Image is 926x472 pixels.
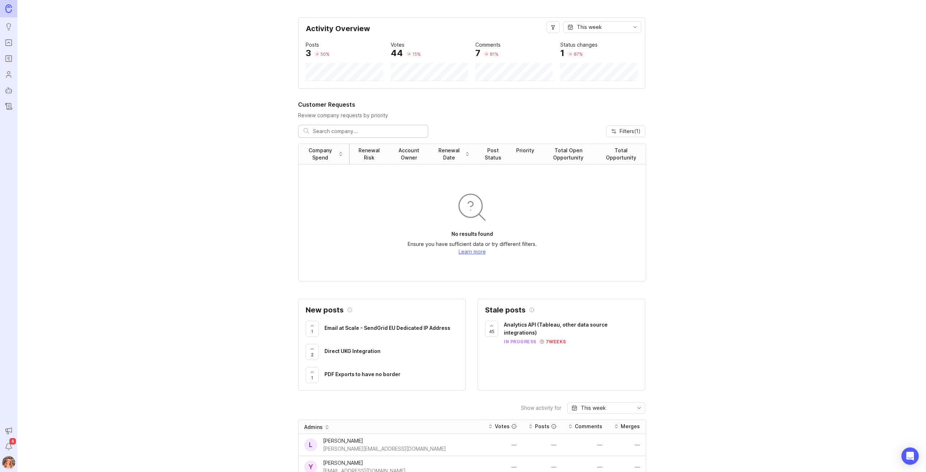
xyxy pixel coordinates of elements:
[568,442,602,447] div: —
[629,24,641,30] svg: toggle icon
[516,147,534,154] div: Priority
[306,321,319,337] button: 1
[306,25,638,38] div: Activity Overview
[324,371,400,377] span: PDF Exports to have no border
[320,51,330,57] div: 50 %
[306,49,311,58] div: 3
[356,147,383,161] div: Renewal Risk
[412,51,421,57] div: 15 %
[451,230,493,238] p: No results found
[528,464,556,469] div: —
[306,306,344,314] h2: New posts
[408,241,537,248] p: Ensure you have sufficient data or try different filters.
[614,442,640,447] div: —
[324,348,381,354] span: Direct UKG Integration
[323,445,446,453] div: [PERSON_NAME][EMAIL_ADDRESS][DOMAIN_NAME]
[313,127,423,135] input: Search company...
[485,306,526,314] h2: Stale posts
[5,4,12,13] img: Canny Home
[574,51,583,57] div: 87 %
[528,442,556,447] div: —
[2,68,15,81] a: Users
[621,423,640,430] div: Merges
[490,51,498,57] div: 81 %
[568,464,602,469] div: —
[435,147,463,161] div: Renewal Date
[324,324,458,334] a: Email at Scale - SendGrid EU Dedicated IP Address
[633,405,645,411] svg: toggle icon
[311,328,313,335] span: 1
[324,325,450,331] span: Email at Scale - SendGrid EU Dedicated IP Address
[323,459,406,467] div: [PERSON_NAME]
[2,424,15,437] button: Announcements
[504,322,608,336] span: Analytics API (Tableau, other data source integrations)
[306,344,319,360] button: 2
[504,339,536,345] div: in progress
[391,49,403,58] div: 44
[560,49,564,58] div: 1
[298,100,645,109] h2: Customer Requests
[475,49,480,58] div: 7
[521,405,561,411] div: Show activity for
[2,52,15,65] a: Roadmaps
[606,126,645,137] button: Filters(1)
[323,437,446,445] div: [PERSON_NAME]
[620,128,641,135] span: Filters
[324,370,458,380] a: PDF Exports to have no border
[2,20,15,33] a: Ideas
[489,328,494,335] span: 45
[304,438,317,451] div: L
[560,41,598,49] div: Status changes
[485,321,498,337] button: 45
[304,147,336,161] div: Company Spend
[488,464,517,469] div: —
[2,84,15,97] a: Autopilot
[2,440,15,453] button: Notifications
[575,423,602,430] div: Comments
[495,423,510,430] div: Votes
[614,464,640,469] div: —
[324,347,458,357] a: Direct UKG Integration
[2,456,15,469] button: Bronwen W
[391,41,404,49] div: Votes
[544,339,566,345] div: 7 weeks
[298,112,645,119] p: Review company requests by priority
[504,321,638,345] a: Analytics API (Tableau, other data source integrations)in progress7weeks
[546,147,591,161] div: Total Open Opportunity
[488,442,517,447] div: —
[901,447,919,465] div: Open Intercom Messenger
[306,41,319,49] div: Posts
[311,375,313,381] span: 1
[2,36,15,49] a: Portal
[2,100,15,113] a: Changelog
[455,190,489,225] img: svg+xml;base64,PHN2ZyB3aWR0aD0iOTYiIGhlaWdodD0iOTYiIGZpbGw9Im5vbmUiIHhtbG5zPSJodHRwOi8vd3d3LnczLm...
[481,147,505,161] div: Post Status
[535,423,549,430] div: Posts
[602,147,640,161] div: Total Opportunity
[581,404,606,412] div: This week
[577,23,602,31] div: This week
[459,248,486,255] a: Learn more
[306,367,319,383] button: 1
[304,424,323,431] div: Admins
[540,340,544,344] img: svg+xml;base64,PHN2ZyB3aWR0aD0iMTEiIGhlaWdodD0iMTEiIGZpbGw9Im5vbmUiIHhtbG5zPSJodHRwOi8vd3d3LnczLm...
[9,438,16,445] span: 6
[311,352,314,358] span: 2
[394,147,424,161] div: Account Owner
[634,128,641,134] span: ( 1 )
[475,41,501,49] div: Comments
